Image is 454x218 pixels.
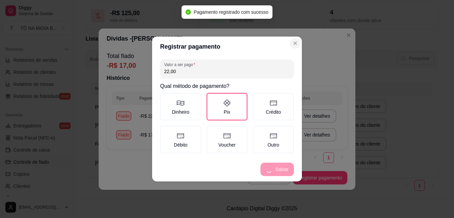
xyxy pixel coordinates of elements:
[253,93,294,120] label: Crédito
[160,93,201,120] label: Dinheiro
[207,126,248,153] label: Voucher
[152,37,302,57] header: Registrar pagamento
[160,82,294,90] h2: Qual método de pagamento?
[290,38,301,49] button: Close
[207,93,248,120] label: Pix
[194,9,268,15] span: Pagamento registrado com sucesso
[164,62,198,67] label: Valor a ser pago
[186,9,191,15] span: check-circle
[164,68,290,75] input: Valor a ser pago
[160,126,201,153] label: Débito
[253,126,294,153] label: Outro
